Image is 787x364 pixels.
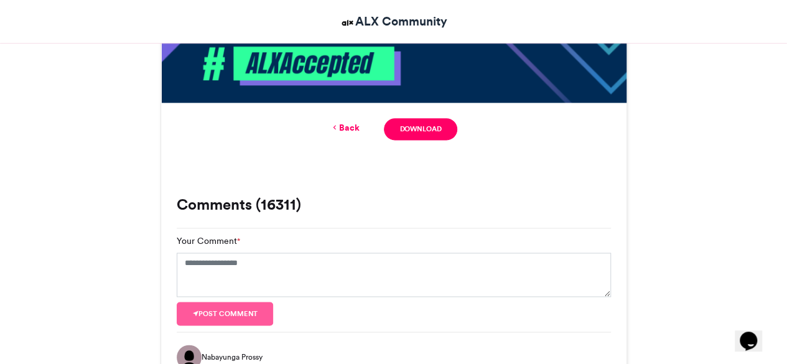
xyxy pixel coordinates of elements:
a: Back [330,121,359,134]
a: Download [384,118,457,140]
button: Post comment [177,302,274,325]
img: ALX Community [340,15,355,30]
span: Nabayunga Prossy [202,352,263,363]
label: Your Comment [177,235,240,248]
iframe: chat widget [735,314,775,352]
h3: Comments (16311) [177,197,611,212]
a: ALX Community [340,12,447,30]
